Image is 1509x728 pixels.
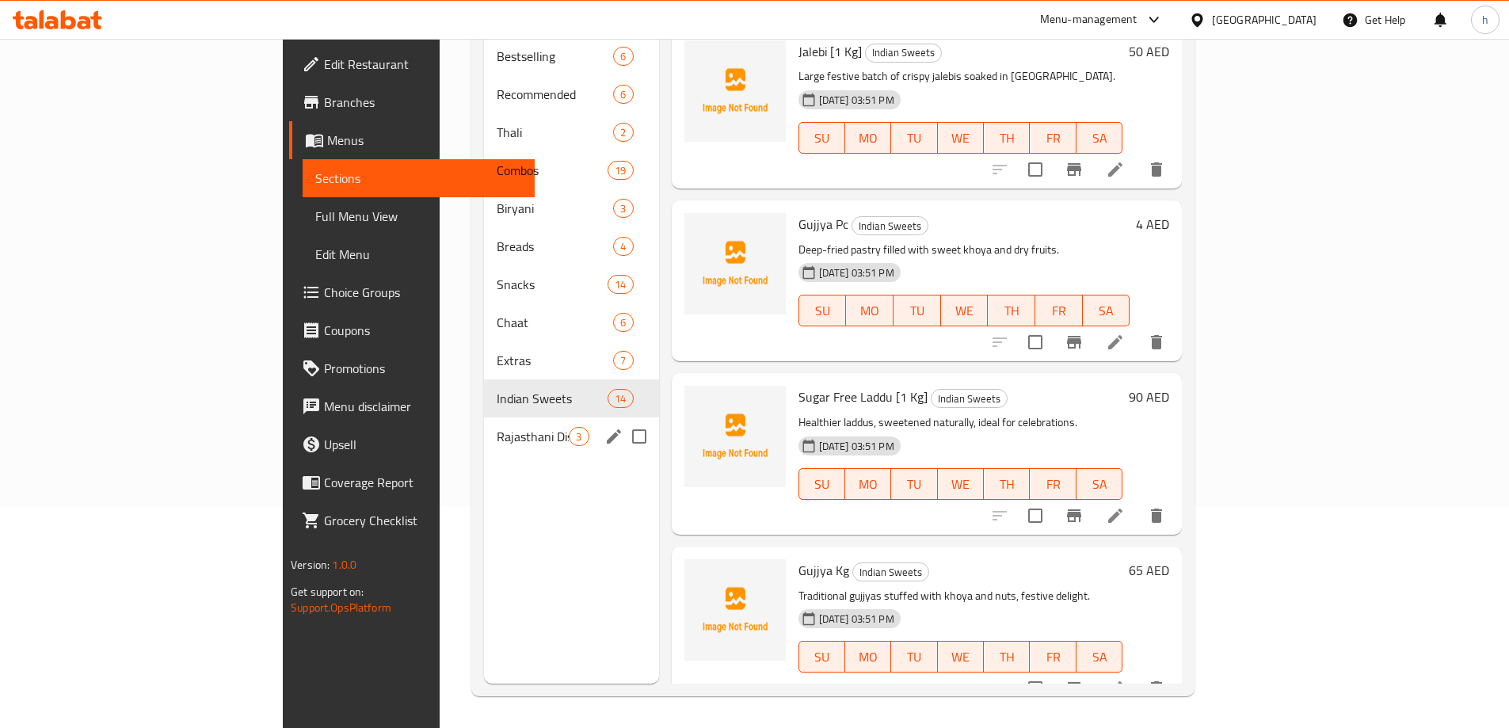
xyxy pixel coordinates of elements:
[938,468,984,500] button: WE
[1030,641,1076,673] button: FR
[1040,10,1137,29] div: Menu-management
[1083,127,1116,150] span: SA
[497,199,613,218] div: Biryani
[614,315,632,330] span: 6
[1019,672,1052,705] span: Select to update
[891,468,937,500] button: TU
[614,87,632,102] span: 6
[1055,151,1093,189] button: Branch-specific-item
[497,123,613,142] span: Thali
[1036,127,1069,150] span: FR
[1083,295,1130,326] button: SA
[684,559,786,661] img: Gujjya Kg
[291,597,391,618] a: Support.OpsPlatform
[289,349,535,387] a: Promotions
[497,427,569,446] span: Rajasthani Dishes
[1055,497,1093,535] button: Branch-specific-item
[289,273,535,311] a: Choice Groups
[1106,506,1125,525] a: Edit menu item
[497,313,613,332] span: Chaat
[332,555,356,575] span: 1.0.0
[497,161,608,180] span: Combos
[988,295,1035,326] button: TH
[324,511,522,530] span: Grocery Checklist
[1482,11,1488,29] span: h
[327,131,522,150] span: Menus
[845,468,891,500] button: MO
[613,351,633,370] div: items
[1129,40,1169,63] h6: 50 AED
[845,122,891,154] button: MO
[1036,646,1069,669] span: FR
[1136,213,1169,235] h6: 4 AED
[1019,326,1052,359] span: Select to update
[897,127,931,150] span: TU
[484,417,658,455] div: Rajasthani Dishes3edit
[289,45,535,83] a: Edit Restaurant
[324,397,522,416] span: Menu disclaimer
[1076,468,1122,500] button: SA
[944,127,977,150] span: WE
[1035,295,1083,326] button: FR
[891,122,937,154] button: TU
[684,386,786,487] img: Sugar Free Laddu [1 Kg]
[994,299,1029,322] span: TH
[813,265,901,280] span: [DATE] 03:51 PM
[497,389,608,408] span: Indian Sweets
[608,389,633,408] div: items
[897,646,931,669] span: TU
[984,468,1030,500] button: TH
[1019,499,1052,532] span: Select to update
[1076,122,1122,154] button: SA
[484,379,658,417] div: Indian Sweets14
[1137,323,1176,361] button: delete
[484,37,658,75] div: Bestselling6
[324,321,522,340] span: Coupons
[931,389,1008,408] div: Indian Sweets
[291,555,330,575] span: Version:
[484,31,658,462] nav: Menu sections
[891,641,937,673] button: TU
[938,641,984,673] button: WE
[798,40,862,63] span: Jalebi [1 Kg]
[798,385,928,409] span: Sugar Free Laddu [1 Kg]
[798,586,1123,606] p: Traditional gujjyas stuffed with khoya and nuts, festive delight.
[941,295,989,326] button: WE
[613,123,633,142] div: items
[865,44,942,63] div: Indian Sweets
[1212,11,1317,29] div: [GEOGRAPHIC_DATA]
[798,641,845,673] button: SU
[497,237,613,256] div: Breads
[990,646,1023,669] span: TH
[684,40,786,142] img: Jalebi [1 Kg]
[614,49,632,64] span: 6
[1042,299,1076,322] span: FR
[484,75,658,113] div: Recommended6
[613,47,633,66] div: items
[497,47,613,66] span: Bestselling
[315,245,522,264] span: Edit Menu
[608,275,633,294] div: items
[1083,473,1116,496] span: SA
[984,122,1030,154] button: TH
[497,275,608,294] span: Snacks
[852,299,887,322] span: MO
[798,240,1130,260] p: Deep-fried pastry filled with sweet khoya and dry fruits.
[1019,153,1052,186] span: Select to update
[1076,641,1122,673] button: SA
[1030,122,1076,154] button: FR
[303,197,535,235] a: Full Menu View
[484,303,658,341] div: Chaat6
[938,122,984,154] button: WE
[303,235,535,273] a: Edit Menu
[1030,468,1076,500] button: FR
[289,501,535,539] a: Grocery Checklist
[1055,669,1093,707] button: Branch-specific-item
[852,473,885,496] span: MO
[806,299,840,322] span: SU
[484,113,658,151] div: Thali2
[1137,151,1176,189] button: delete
